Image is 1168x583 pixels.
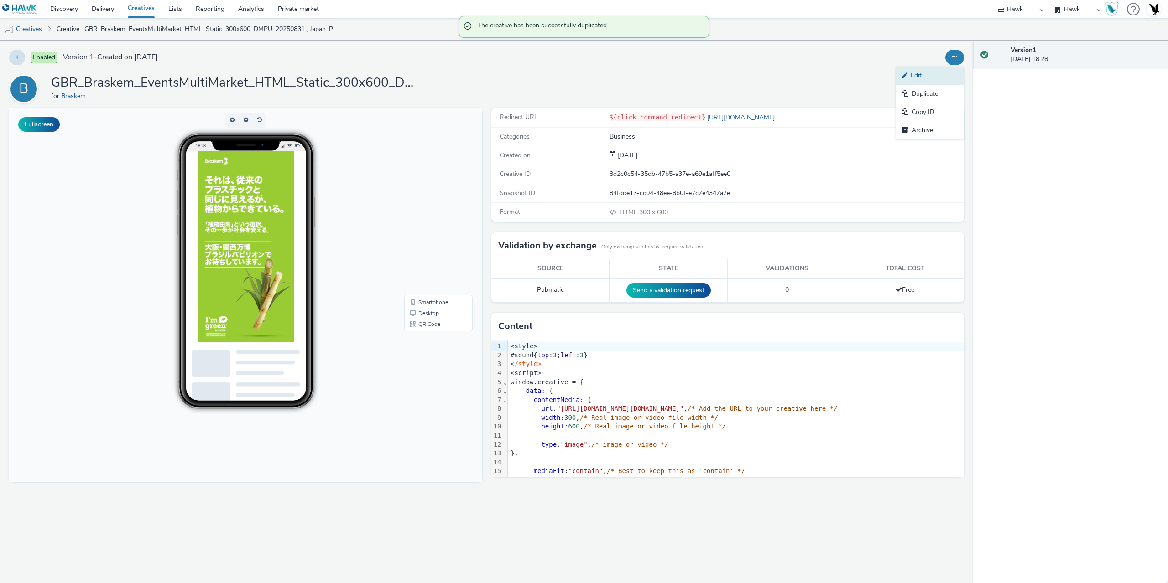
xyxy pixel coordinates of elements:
div: <style> [508,342,964,351]
a: [URL][DOMAIN_NAME] [705,113,778,122]
span: Version 1 - Created on [DATE] [63,52,158,62]
div: 14 [491,458,503,467]
div: <script> [508,369,964,378]
span: Snapshot ID [500,189,535,197]
span: /* Best to keep this as 'contain' */ [607,467,745,475]
div: Business [610,132,964,141]
span: Created on [500,151,531,160]
div: : , [508,440,964,449]
div: 8 [491,404,503,413]
span: Redirect URL [500,113,538,121]
li: Smartphone [397,189,462,200]
span: 0 [785,285,789,294]
span: type [541,441,557,448]
span: contentMedia [534,396,580,403]
span: QR Code [409,213,431,219]
strong: Version 1 [1011,46,1036,54]
div: 12 [491,440,503,449]
div: 6 [491,387,503,396]
span: /* Add the URL to your creative here */ [688,405,838,412]
li: QR Code [397,211,462,222]
img: mobile [5,25,14,34]
span: Fold line [503,396,507,403]
div: : , [508,413,964,423]
td: Pubmatic [491,278,610,302]
div: 11 [491,431,503,440]
div: : { [508,396,964,405]
img: undefined Logo [2,4,37,15]
button: Send a validation request [626,283,711,298]
span: for [51,92,61,100]
span: Categories [500,132,530,141]
div: B [19,76,28,102]
th: State [610,259,728,278]
div: 84fdde13-cc04-48ee-8b0f-e7c7e4347a7e [610,189,964,198]
div: #sound{ : ; : } [508,351,964,360]
span: 18:28 [186,35,196,40]
span: mediaFit [534,467,564,475]
div: 10 [491,422,503,431]
div: 3 [491,360,503,369]
div: : , [508,467,964,476]
div: 2 [491,351,503,360]
span: 300 [564,414,576,421]
div: : , [508,422,964,431]
div: window.creative = { [508,378,964,387]
span: HTML [620,208,639,217]
img: Hawk Academy [1105,2,1119,16]
span: /* Real image or video file height */ [584,423,726,430]
span: Smartphone [409,191,439,197]
h3: Content [498,320,532,333]
div: [DATE] 18:28 [1011,46,1161,64]
div: }, [508,449,964,458]
span: Free [896,285,914,294]
span: Format [500,207,520,216]
div: 1 [491,342,503,351]
span: "contain" [568,467,603,475]
div: 16 [491,476,503,485]
span: 3 [553,351,557,359]
div: 15 [491,467,503,476]
th: Validations [728,259,846,278]
span: left [561,351,576,359]
li: Desktop [397,200,462,211]
span: data [526,387,542,394]
a: Archive [896,121,964,139]
span: height [541,423,564,430]
span: /* Real image or video file width */ [580,414,718,421]
span: /style> [514,360,541,367]
span: 600 [568,423,579,430]
span: Creative ID [500,170,531,178]
span: [DATE] [616,151,637,160]
span: Desktop [409,202,430,208]
a: Creative : GBR_Braskem_EventsMultiMarket_HTML_Static_300x600_DMPU_20250831 ; Japan_Plant (copy) [52,18,344,40]
span: Enabled [31,52,57,63]
span: Fold line [503,378,507,386]
div: : , [508,404,964,413]
div: 4 [491,369,503,378]
span: "image" [561,441,588,448]
a: Braskem [61,92,89,100]
a: Hawk Academy [1105,2,1122,16]
span: width [541,414,560,421]
div: 7 [491,396,503,405]
div: 9 [491,413,503,423]
span: url [541,405,553,412]
div: 13 [491,449,503,458]
span: /* image or video */ [591,441,668,448]
div: : { [508,387,964,396]
h1: GBR_Braskem_EventsMultiMarket_HTML_Static_300x600_DMPU_20250831 ; Japan_Plant (copy) [51,74,416,92]
img: Account UK [1147,2,1161,16]
a: Edit [896,67,964,85]
code: ${click_command_redirect} [610,114,706,121]
th: Total cost [846,259,964,278]
a: Duplicate [896,85,964,103]
small: Only exchanges in this list require validation [601,243,703,251]
div: 5 [491,378,503,387]
span: 3 [580,351,584,359]
span: top [537,351,549,359]
h3: Validation by exchange [498,239,597,253]
th: Source [491,259,610,278]
div: 8d2c0c54-35db-47b5-a37e-a69e1aff5ee0 [610,170,964,179]
a: Copy ID [896,103,964,121]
